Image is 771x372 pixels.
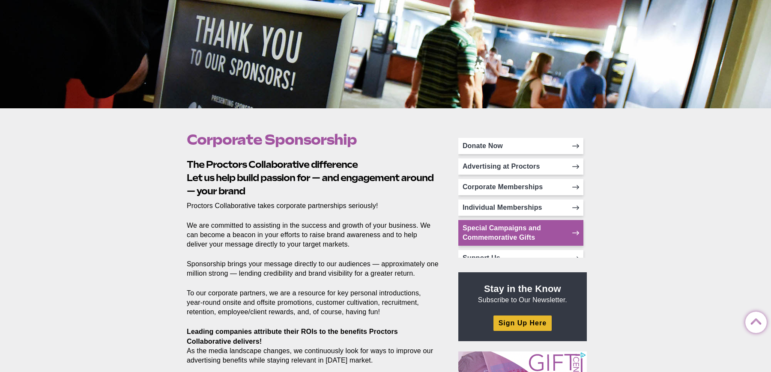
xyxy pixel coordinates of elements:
[187,259,439,278] p: Sponsorship brings your message directly to our audiences — approximately one million strong — le...
[469,283,577,305] p: Subscribe to Our Newsletter.
[187,201,439,211] p: Proctors Collaborative takes corporate partnerships seriously!
[187,159,358,170] strong: The Proctors Collaborative difference
[458,220,583,246] a: Special Campaigns and Commemorative Gifts
[187,328,398,345] strong: Leading companies attribute their ROIs to the benefits Proctors Collaborative delivers!
[458,250,583,266] a: Support Us
[745,312,762,329] a: Back to Top
[458,199,583,216] a: Individual Memberships
[187,131,439,148] h1: Corporate Sponsorship
[484,283,561,294] strong: Stay in the Know
[187,158,439,197] h2: Let us help build passion for — and engagement around — your brand
[458,179,583,195] a: Corporate Memberships
[458,138,583,154] a: Donate Now
[187,289,439,317] p: To our corporate partners, we are a resource for key personal introductions, year-round onsite an...
[187,221,439,249] p: We are committed to assisting in the success and growth of your business. We can become a beacon ...
[187,327,439,365] p: As the media landscape changes, we continuously look for ways to improve our advertising benefits...
[458,158,583,175] a: Advertising at Proctors
[493,315,552,330] a: Sign Up Here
